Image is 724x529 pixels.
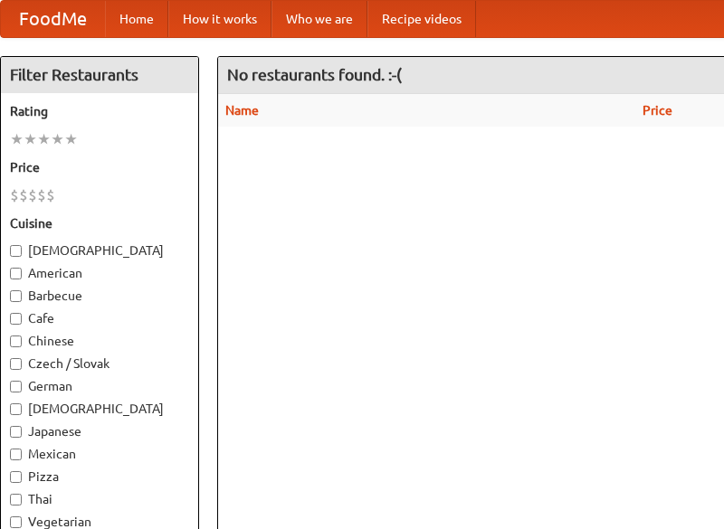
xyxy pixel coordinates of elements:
input: Barbecue [10,290,22,302]
h5: Cuisine [10,214,189,232]
input: [DEMOGRAPHIC_DATA] [10,245,22,257]
a: How it works [168,1,271,37]
li: ★ [51,129,64,149]
a: Recipe videos [367,1,476,37]
label: Cafe [10,309,189,327]
input: Czech / Slovak [10,358,22,370]
a: Home [105,1,168,37]
input: [DEMOGRAPHIC_DATA] [10,403,22,415]
ng-pluralize: No restaurants found. :-( [227,66,402,83]
h5: Rating [10,102,189,120]
label: [DEMOGRAPHIC_DATA] [10,400,189,418]
h5: Price [10,158,189,176]
li: ★ [10,129,24,149]
input: Thai [10,494,22,505]
label: Chinese [10,332,189,350]
label: Pizza [10,468,189,486]
label: Thai [10,490,189,508]
label: American [10,264,189,282]
input: Pizza [10,471,22,483]
a: Name [225,103,259,118]
h4: Filter Restaurants [1,57,198,93]
label: Czech / Slovak [10,354,189,373]
a: FoodMe [1,1,105,37]
input: German [10,381,22,392]
input: Cafe [10,313,22,325]
input: American [10,268,22,279]
li: $ [28,185,37,205]
li: ★ [37,129,51,149]
label: Mexican [10,445,189,463]
input: Japanese [10,426,22,438]
li: ★ [64,129,78,149]
li: $ [19,185,28,205]
label: [DEMOGRAPHIC_DATA] [10,241,189,260]
a: Price [643,103,672,118]
label: Barbecue [10,287,189,305]
li: $ [37,185,46,205]
li: $ [46,185,55,205]
a: Who we are [271,1,367,37]
li: ★ [24,129,37,149]
label: Japanese [10,422,189,440]
li: $ [10,185,19,205]
input: Vegetarian [10,516,22,528]
input: Mexican [10,449,22,460]
input: Chinese [10,335,22,347]
label: German [10,377,189,395]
